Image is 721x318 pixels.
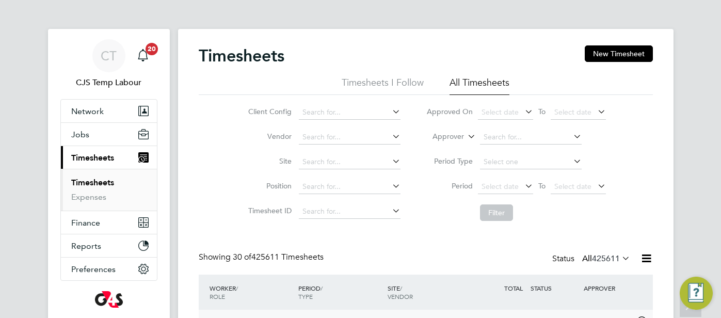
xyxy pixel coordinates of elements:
input: Search for... [299,105,400,120]
a: Expenses [71,192,106,202]
span: CT [101,49,117,62]
label: Position [245,181,292,190]
input: Search for... [299,204,400,219]
button: Reports [61,234,157,257]
span: TYPE [298,292,313,300]
div: PERIOD [296,279,385,306]
button: Filter [480,204,513,221]
li: Timesheets I Follow [342,76,424,95]
label: Approver [418,132,464,142]
button: Jobs [61,123,157,146]
span: TOTAL [504,284,523,292]
span: Reports [71,241,101,251]
button: Finance [61,211,157,234]
div: WORKER [207,279,296,306]
div: STATUS [528,279,582,297]
div: Showing [199,252,326,263]
a: 20 [133,39,153,72]
label: All [582,253,630,264]
span: To [535,105,549,118]
label: Period [426,181,473,190]
span: / [236,284,238,292]
span: 425611 [592,253,620,264]
span: / [400,284,402,292]
label: Site [245,156,292,166]
label: Approved On [426,107,473,116]
span: Network [71,106,104,116]
a: Timesheets [71,178,114,187]
span: To [535,179,549,193]
span: 425611 Timesheets [233,252,324,262]
div: APPROVER [581,279,635,297]
span: Timesheets [71,153,114,163]
img: g4s-logo-retina.png [95,291,123,308]
label: Vendor [245,132,292,141]
span: Select date [554,107,591,117]
label: Client Config [245,107,292,116]
input: Search for... [299,180,400,194]
span: Finance [71,218,100,228]
input: Search for... [480,130,582,145]
span: 20 [146,43,158,55]
div: SITE [385,279,474,306]
input: Search for... [299,155,400,169]
input: Select one [480,155,582,169]
button: New Timesheet [585,45,653,62]
button: Timesheets [61,146,157,169]
div: Timesheets [61,169,157,211]
span: 30 of [233,252,251,262]
h2: Timesheets [199,45,284,66]
input: Search for... [299,130,400,145]
span: Select date [554,182,591,191]
span: ROLE [210,292,225,300]
button: Network [61,100,157,122]
label: Period Type [426,156,473,166]
li: All Timesheets [450,76,509,95]
div: Status [552,252,632,266]
label: Timesheet ID [245,206,292,215]
span: / [321,284,323,292]
span: Preferences [71,264,116,274]
span: CJS Temp Labour [60,76,157,89]
span: VENDOR [388,292,413,300]
span: Select date [482,182,519,191]
a: Go to home page [60,291,157,308]
a: CTCJS Temp Labour [60,39,157,89]
button: Engage Resource Center [680,277,713,310]
span: Jobs [71,130,89,139]
span: Select date [482,107,519,117]
button: Preferences [61,258,157,280]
